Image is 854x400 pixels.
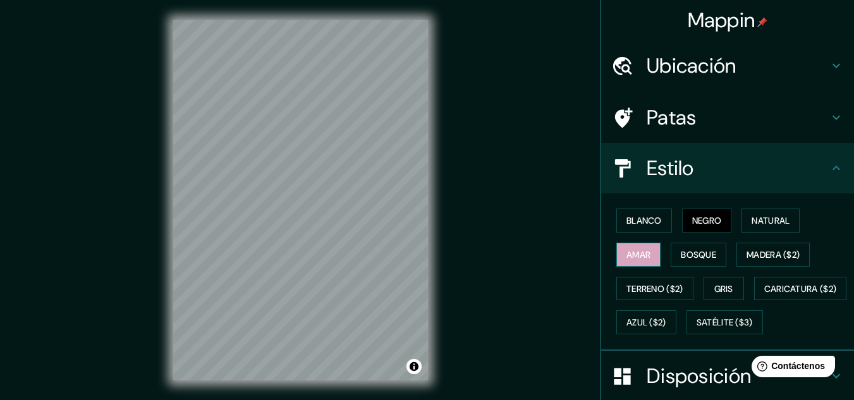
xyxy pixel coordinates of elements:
[647,104,697,131] font: Patas
[406,359,422,374] button: Activar o desactivar atribución
[616,310,676,334] button: Azul ($2)
[616,277,693,301] button: Terreno ($2)
[714,283,733,294] font: Gris
[173,20,428,380] canvas: Mapa
[601,92,854,143] div: Patas
[682,209,732,233] button: Negro
[616,243,661,267] button: Amar
[741,351,840,386] iframe: Lanzador de widgets de ayuda
[601,143,854,193] div: Estilo
[616,209,672,233] button: Blanco
[671,243,726,267] button: Bosque
[747,249,800,260] font: Madera ($2)
[688,7,755,33] font: Mappin
[647,52,736,79] font: Ubicación
[626,317,666,329] font: Azul ($2)
[697,317,753,329] font: Satélite ($3)
[704,277,744,301] button: Gris
[692,215,722,226] font: Negro
[686,310,763,334] button: Satélite ($3)
[754,277,847,301] button: Caricatura ($2)
[764,283,837,294] font: Caricatura ($2)
[681,249,716,260] font: Bosque
[647,155,694,181] font: Estilo
[647,363,751,389] font: Disposición
[752,215,790,226] font: Natural
[741,209,800,233] button: Natural
[626,283,683,294] font: Terreno ($2)
[757,17,767,27] img: pin-icon.png
[601,40,854,91] div: Ubicación
[736,243,810,267] button: Madera ($2)
[626,215,662,226] font: Blanco
[626,249,650,260] font: Amar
